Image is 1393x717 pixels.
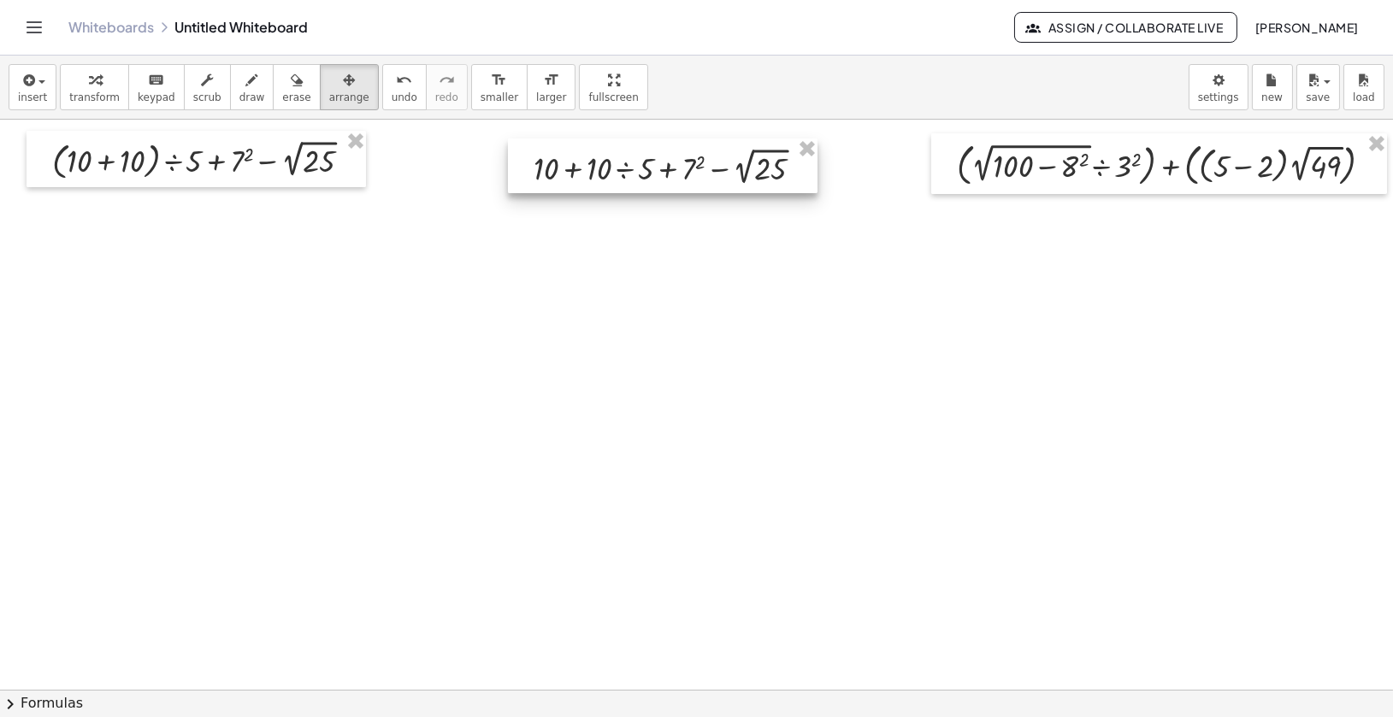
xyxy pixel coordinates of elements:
span: settings [1198,91,1239,103]
button: insert [9,64,56,110]
span: transform [69,91,120,103]
span: Assign / Collaborate Live [1029,20,1223,35]
button: keyboardkeypad [128,64,185,110]
button: draw [230,64,274,110]
span: fullscreen [588,91,638,103]
span: arrange [329,91,369,103]
button: format_sizelarger [527,64,575,110]
button: new [1252,64,1293,110]
button: settings [1189,64,1248,110]
button: undoundo [382,64,427,110]
button: fullscreen [579,64,647,110]
button: format_sizesmaller [471,64,528,110]
i: keyboard [148,70,164,91]
button: transform [60,64,129,110]
button: erase [273,64,320,110]
span: keypad [138,91,175,103]
button: load [1343,64,1384,110]
i: redo [439,70,455,91]
button: Toggle navigation [21,14,48,41]
span: scrub [193,91,221,103]
span: larger [536,91,566,103]
button: redoredo [426,64,468,110]
i: format_size [543,70,559,91]
span: smaller [481,91,518,103]
button: arrange [320,64,379,110]
span: new [1261,91,1283,103]
span: undo [392,91,417,103]
span: [PERSON_NAME] [1254,20,1359,35]
span: erase [282,91,310,103]
span: redo [435,91,458,103]
span: draw [239,91,265,103]
button: save [1296,64,1340,110]
button: Assign / Collaborate Live [1014,12,1237,43]
span: load [1353,91,1375,103]
span: save [1306,91,1330,103]
a: Whiteboards [68,19,154,36]
span: insert [18,91,47,103]
i: undo [396,70,412,91]
button: [PERSON_NAME] [1241,12,1372,43]
i: format_size [491,70,507,91]
button: scrub [184,64,231,110]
